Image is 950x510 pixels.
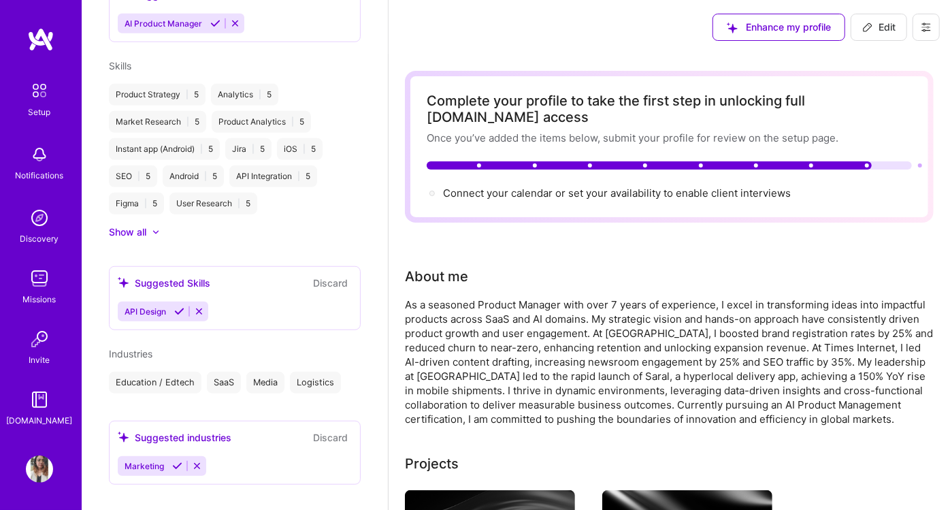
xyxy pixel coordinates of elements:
div: User Research 5 [169,193,257,214]
div: Show all [109,225,146,239]
span: | [186,116,189,127]
img: teamwork [26,265,53,292]
span: | [186,89,189,100]
span: Connect your calendar or set your availability to enable client interviews [443,187,791,200]
i: Accept [210,18,220,29]
span: Marketing [125,461,164,471]
div: Education / Edtech [109,372,201,394]
div: Discovery [20,232,59,246]
span: Skills [109,60,131,71]
img: discovery [26,204,53,232]
span: | [204,171,207,182]
div: SaaS [207,372,241,394]
div: Logistics [290,372,341,394]
span: | [252,144,255,155]
span: | [297,171,300,182]
i: Accept [172,461,182,471]
button: Edit [851,14,907,41]
div: Projects [405,453,459,474]
div: Once you’ve added the items below, submit your profile for review on the setup page. [427,131,912,145]
span: Industries [109,348,152,360]
img: setup [25,76,54,105]
span: Edit [862,20,896,34]
img: Invite [26,325,53,353]
div: Setup [29,105,51,119]
div: Product Strategy 5 [109,84,206,106]
div: Suggested industries [118,430,231,445]
div: Notifications [16,168,64,182]
div: Media [246,372,284,394]
div: SEO 5 [109,165,157,187]
img: User Avatar [26,456,53,483]
span: | [144,198,147,209]
div: Jira 5 [225,138,272,160]
div: Add projects you've worked on [405,453,459,474]
img: guide book [26,386,53,413]
div: Analytics 5 [211,84,278,106]
div: Instant app (Android) 5 [109,138,220,160]
span: API Design [125,306,166,317]
div: Market Research 5 [109,111,206,133]
div: iOS 5 [277,138,323,160]
span: | [200,144,203,155]
div: Android 5 [163,165,224,187]
img: logo [27,27,54,52]
span: AI Product Manager [125,18,202,29]
div: null [851,14,907,41]
div: Missions [23,292,56,306]
i: icon SuggestedTeams [118,432,129,443]
div: About me [405,266,468,287]
i: icon SuggestedTeams [118,277,129,289]
i: Reject [230,18,240,29]
i: Accept [174,306,184,317]
span: | [137,171,140,182]
img: bell [26,141,53,168]
i: Reject [194,306,204,317]
div: Complete your profile to take the first step in unlocking full [DOMAIN_NAME] access [427,93,912,125]
div: Tell us a little about yourself [405,266,468,287]
div: API Integration 5 [229,165,317,187]
span: | [237,198,240,209]
span: | [291,116,294,127]
a: User Avatar [22,456,56,483]
div: Figma 5 [109,193,164,214]
div: Suggested Skills [118,276,210,290]
i: Reject [192,461,202,471]
button: Discard [309,430,352,445]
div: Invite [29,353,50,367]
div: Product Analytics 5 [212,111,311,133]
span: | [259,89,261,100]
div: [DOMAIN_NAME] [7,413,73,428]
button: Discard [309,275,352,291]
div: As a seasoned Product Manager with over 7 years of experience, I excel in transforming ideas into... [405,298,934,426]
span: | [303,144,306,155]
